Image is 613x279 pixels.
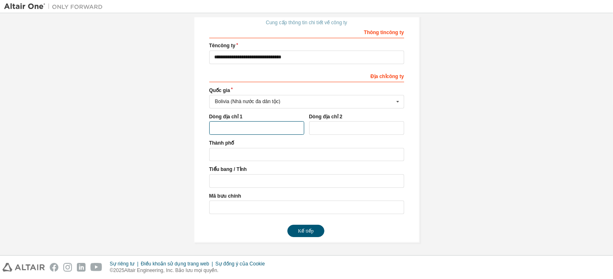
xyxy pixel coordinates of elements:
font: Mã bưu chính [209,193,241,199]
font: công ty [386,30,404,35]
font: Sự đồng ý của Cookie [215,261,265,267]
img: instagram.svg [63,263,72,272]
font: Dòng địa chỉ 2 [309,114,342,120]
font: Tên [209,43,218,48]
font: công ty [386,74,404,79]
font: 2025 [113,267,125,273]
font: Thông tin [364,30,386,35]
font: Sự riêng tư [110,261,135,267]
font: Altair Engineering, Inc. Bảo lưu mọi quyền. [124,267,218,273]
button: Kế tiếp [287,225,324,237]
img: youtube.svg [90,263,102,272]
font: Cung cấp thông tin chi tiết về công ty [266,20,347,25]
font: Thành phố [209,140,234,146]
font: Tiểu bang / Tỉnh [209,166,247,172]
font: Dòng địa chỉ 1 [209,114,243,120]
font: Kế tiếp [298,228,314,234]
font: Bolivia (Nhà nước đa dân tộc) [215,99,280,104]
img: facebook.svg [50,263,58,272]
font: Điều khoản sử dụng trang web [141,261,209,267]
img: linkedin.svg [77,263,86,272]
img: altair_logo.svg [2,263,45,272]
font: © [110,267,113,273]
font: Quốc gia [209,88,230,93]
font: Địa chỉ [370,74,386,79]
img: Altair One [4,2,107,11]
font: công ty [218,43,236,48]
